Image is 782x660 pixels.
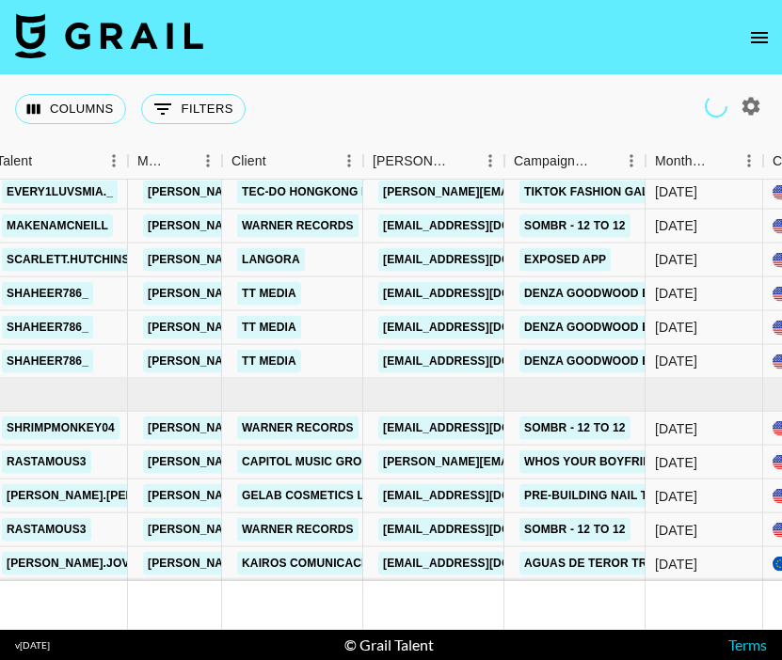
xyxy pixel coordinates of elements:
a: [EMAIL_ADDRESS][DOMAIN_NAME] [378,518,589,542]
div: Jul '25 [655,250,697,269]
button: Sort [591,148,617,174]
button: Sort [168,148,194,174]
a: sombr - 12 to 12 [519,214,630,238]
a: Warner Records [237,416,359,440]
a: Kairos Comunicación SL [237,552,405,575]
a: Gelab Cosmetics LLC [237,484,384,508]
a: TikTok Fashion Gala [519,181,662,204]
div: Aug '25 [655,486,697,505]
a: [PERSON_NAME].[PERSON_NAME] [2,484,208,508]
a: [PERSON_NAME][EMAIL_ADDRESS][DOMAIN_NAME] [143,316,450,339]
a: [EMAIL_ADDRESS][DOMAIN_NAME] [378,248,589,272]
a: [PERSON_NAME][EMAIL_ADDRESS][DOMAIN_NAME] [143,552,450,575]
div: Client [222,143,363,180]
a: makenamcneill [2,214,113,238]
a: [EMAIL_ADDRESS][DOMAIN_NAME] [378,416,589,440]
a: [EMAIL_ADDRESS][DOMAIN_NAME] [378,350,589,373]
button: Menu [735,147,763,175]
a: every1luvsmia._ [2,181,118,204]
div: Aug '25 [655,418,697,437]
a: Tec-Do HongKong Limited [237,181,412,204]
a: TT Media [237,282,301,306]
a: [EMAIL_ADDRESS][DOMAIN_NAME] [378,484,589,508]
button: Sort [709,148,735,174]
button: Select columns [15,94,126,124]
a: [EMAIL_ADDRESS][DOMAIN_NAME] [378,316,589,339]
div: Aug '25 [655,452,697,471]
div: Jul '25 [655,352,697,370]
a: [PERSON_NAME][EMAIL_ADDRESS][DOMAIN_NAME] [143,416,450,440]
button: Menu [100,147,128,175]
button: Sort [32,148,58,174]
a: [PERSON_NAME].jovenin [2,552,162,575]
div: [PERSON_NAME] [373,143,450,180]
div: Jul '25 [655,318,697,337]
a: TT Media [237,350,301,373]
a: [EMAIL_ADDRESS][DOMAIN_NAME] [378,552,589,575]
div: Aug '25 [655,554,697,573]
button: Menu [194,147,222,175]
a: [PERSON_NAME][EMAIL_ADDRESS][DOMAIN_NAME] [143,484,450,508]
button: Sort [450,148,476,174]
a: Aguas De Teror Trail [519,552,670,575]
a: DENZA Goodwood event [519,316,685,339]
a: [PERSON_NAME][EMAIL_ADDRESS][DOMAIN_NAME] [378,450,685,474]
a: Terms [728,636,767,653]
div: Jul '25 [655,216,697,235]
div: Jul '25 [655,284,697,303]
a: DENZA Goodwood event [519,350,685,373]
a: Exposed app [519,248,611,272]
a: [PERSON_NAME][EMAIL_ADDRESS][DOMAIN_NAME] [143,350,450,373]
button: Show filters [141,94,246,124]
a: [PERSON_NAME][EMAIL_ADDRESS][DOMAIN_NAME] [143,518,450,542]
a: shaheer786_ [2,282,93,306]
div: Manager [128,143,222,180]
a: [PERSON_NAME][EMAIL_ADDRESS][DOMAIN_NAME] [143,181,450,204]
span: Refreshing users, talent, clients, campaigns... [703,93,728,118]
a: rastamous3 [2,450,91,474]
a: DENZA Goodwood event [519,282,685,306]
div: Campaign (Type) [514,143,591,180]
a: Warner Records [237,518,359,542]
img: Grail Talent [15,13,203,58]
a: TT Media [237,316,301,339]
a: Langora [237,248,305,272]
a: shrimpmonkey04 [2,416,120,440]
a: [PERSON_NAME][EMAIL_ADDRESS][DOMAIN_NAME] [378,181,685,204]
a: [EMAIL_ADDRESS][DOMAIN_NAME] [378,282,589,306]
div: Manager [137,143,168,180]
button: Menu [617,147,646,175]
a: [PERSON_NAME][EMAIL_ADDRESS][DOMAIN_NAME] [143,282,450,306]
a: Capitol Music Group [237,450,382,474]
div: Month Due [655,143,709,180]
button: open drawer [741,19,778,56]
div: © Grail Talent [344,636,434,654]
a: Warner Records [237,214,359,238]
div: Jul '25 [655,182,697,201]
div: v [DATE] [15,639,50,652]
div: Booker [363,143,504,180]
div: Month Due [646,143,763,180]
div: Client [231,143,266,180]
a: shaheer786_ [2,316,93,339]
a: Pre-Building Nail Tips [519,484,671,508]
a: [PERSON_NAME][EMAIL_ADDRESS][DOMAIN_NAME] [143,450,450,474]
div: Campaign (Type) [504,143,646,180]
a: sombr - 12 to 12 [519,416,630,440]
a: [PERSON_NAME][EMAIL_ADDRESS][DOMAIN_NAME] [143,214,450,238]
a: shaheer786_ [2,350,93,373]
button: Sort [266,148,293,174]
a: rastamous3 [2,518,91,542]
button: Menu [335,147,363,175]
a: whos your boyfriend - [PERSON_NAME] [519,450,779,474]
a: [PERSON_NAME][EMAIL_ADDRESS][DOMAIN_NAME] [143,248,450,272]
div: Aug '25 [655,520,697,539]
a: scarlett.hutchinson [2,248,152,272]
a: sombr - 12 to 12 [519,518,630,542]
a: [EMAIL_ADDRESS][DOMAIN_NAME] [378,214,589,238]
button: Menu [476,147,504,175]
